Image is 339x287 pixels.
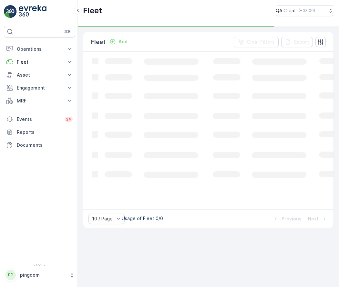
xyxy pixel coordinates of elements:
[83,5,102,16] p: Fleet
[4,113,75,126] a: Events34
[4,81,75,94] button: Engagement
[4,43,75,56] button: Operations
[17,72,62,78] p: Asset
[281,37,313,47] button: Export
[4,126,75,139] a: Reports
[17,85,62,91] p: Engagement
[17,129,73,135] p: Reports
[122,215,163,222] p: Usage of Fleet : 0/0
[4,69,75,81] button: Asset
[17,59,62,65] p: Fleet
[276,7,296,14] p: QA Client
[4,139,75,152] a: Documents
[308,216,319,222] p: Next
[247,39,275,45] p: Clear Filters
[294,39,309,45] p: Export
[299,8,315,13] p: ( +03:00 )
[66,117,71,122] p: 34
[64,29,71,34] p: ⌘B
[17,98,62,104] p: MRF
[234,37,279,47] button: Clear Filters
[272,215,302,223] button: Previous
[5,270,16,280] div: PP
[307,215,328,223] button: Next
[4,263,75,267] span: v 1.52.2
[4,56,75,69] button: Fleet
[19,5,46,18] img: logo_light-DOdMpM7g.png
[91,37,106,47] p: Fleet
[17,46,62,52] p: Operations
[4,94,75,107] button: MRF
[17,142,73,148] p: Documents
[107,38,130,46] button: Add
[20,272,66,278] p: pingdom
[276,5,334,16] button: QA Client(+03:00)
[4,5,17,18] img: logo
[118,38,128,45] p: Add
[282,216,302,222] p: Previous
[17,116,61,122] p: Events
[4,268,75,282] button: PPpingdom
